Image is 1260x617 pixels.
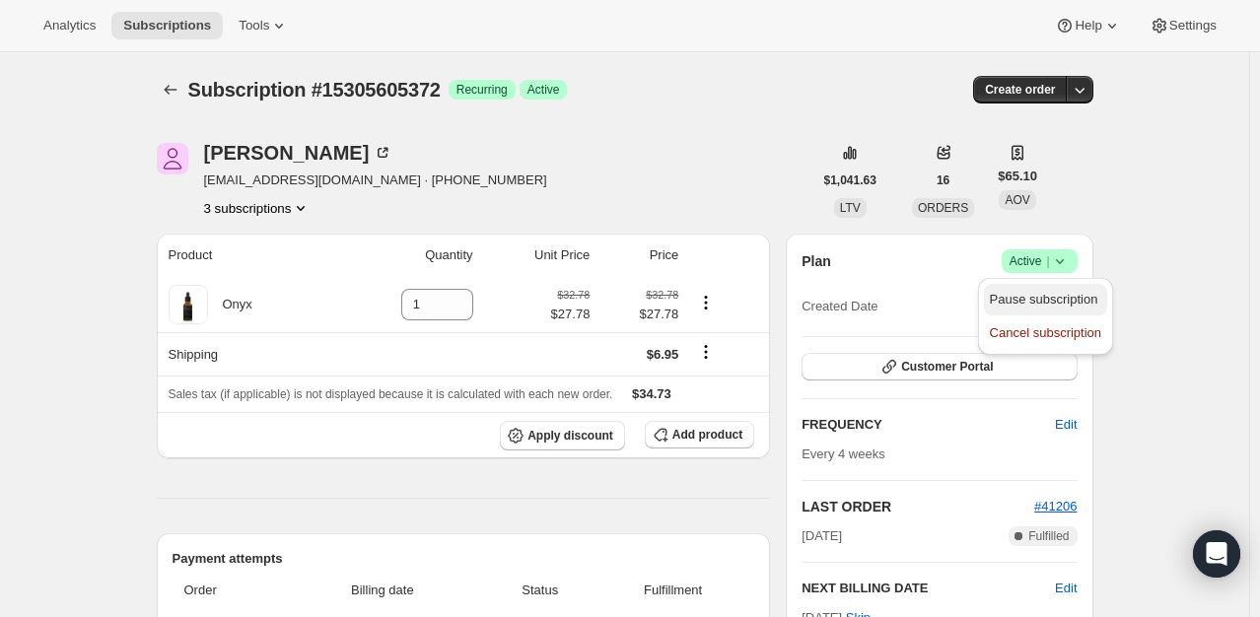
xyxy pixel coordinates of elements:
th: Product [157,234,334,277]
span: Analytics [43,18,96,34]
div: [PERSON_NAME] [204,143,393,163]
span: Help [1075,18,1101,34]
span: Status [488,581,592,600]
span: Sales tax (if applicable) is not displayed because it is calculated with each new order. [169,387,613,401]
span: Customer Portal [901,359,993,375]
h2: NEXT BILLING DATE [802,579,1055,598]
span: ORDERS [918,201,968,215]
button: Pause subscription [984,284,1107,315]
span: Every 4 weeks [802,446,885,461]
span: Tools [239,18,269,34]
button: Subscriptions [157,76,184,103]
div: Onyx [208,295,252,314]
span: Pause subscription [990,292,1098,307]
span: Active [1010,251,1070,271]
span: Apply discount [527,428,613,444]
button: Create order [973,76,1067,103]
button: Cancel subscription [984,317,1107,349]
h2: Payment attempts [173,549,755,569]
button: $1,041.63 [812,167,888,194]
span: AOV [1005,193,1029,207]
span: [DATE] [802,526,842,546]
button: Analytics [32,12,107,39]
button: Subscriptions [111,12,223,39]
small: $32.78 [646,289,678,301]
small: $32.78 [557,289,590,301]
button: Edit [1055,579,1077,598]
span: Billing date [288,581,476,600]
span: $34.73 [632,386,671,401]
span: Active [527,82,560,98]
span: LTV [840,201,861,215]
span: [EMAIL_ADDRESS][DOMAIN_NAME] · [PHONE_NUMBER] [204,171,547,190]
button: Add product [645,421,754,448]
span: $27.78 [551,305,591,324]
a: #41206 [1034,499,1077,514]
span: Edit [1055,415,1077,435]
th: Quantity [333,234,479,277]
button: Help [1043,12,1133,39]
button: Product actions [690,292,722,313]
span: Fulfilled [1028,528,1069,544]
span: $6.95 [647,347,679,362]
button: Tools [227,12,301,39]
span: | [1046,253,1049,269]
span: Recurring [456,82,508,98]
span: $27.78 [601,305,678,324]
span: 16 [937,172,949,188]
button: Product actions [204,198,312,218]
button: Settings [1138,12,1228,39]
span: Settings [1169,18,1217,34]
th: Shipping [157,332,334,376]
th: Order [173,569,283,612]
span: Create order [985,82,1055,98]
span: Add product [672,427,742,443]
h2: Plan [802,251,831,271]
button: Customer Portal [802,353,1077,380]
button: Edit [1043,409,1088,441]
h2: LAST ORDER [802,497,1034,516]
span: Fulfillment [603,581,742,600]
span: Subscription #15305605372 [188,79,441,101]
th: Unit Price [479,234,596,277]
button: #41206 [1034,497,1077,516]
button: 16 [925,167,961,194]
span: $65.10 [998,167,1037,186]
span: null Gorman [157,143,188,174]
span: Created Date [802,297,877,316]
button: Apply discount [500,421,625,450]
div: Open Intercom Messenger [1193,530,1240,578]
span: Cancel subscription [990,325,1101,340]
span: Subscriptions [123,18,211,34]
button: Shipping actions [690,341,722,363]
th: Price [595,234,684,277]
h2: FREQUENCY [802,415,1055,435]
span: $1,041.63 [824,172,876,188]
